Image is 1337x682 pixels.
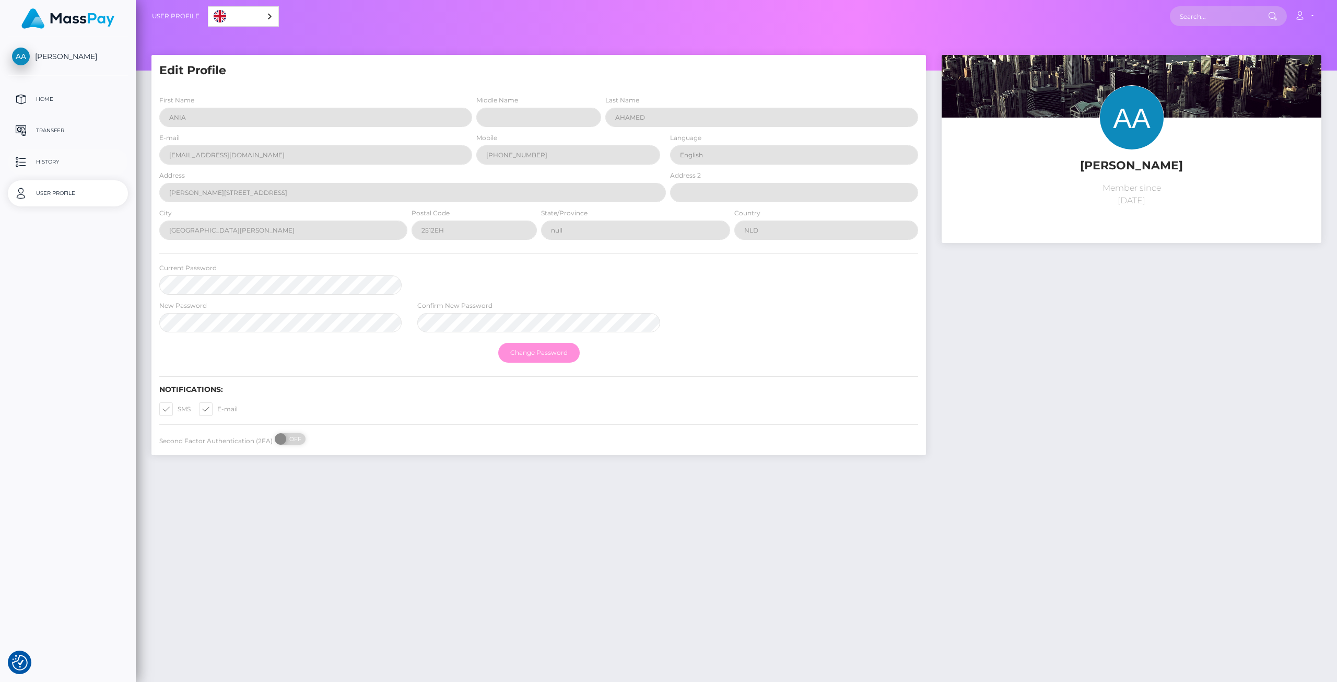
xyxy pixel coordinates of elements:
[412,209,450,218] label: Postal Code
[208,7,278,26] a: English
[498,343,580,363] button: Change Password
[476,96,518,105] label: Middle Name
[12,91,124,107] p: Home
[605,96,639,105] label: Last Name
[159,63,918,79] h5: Edit Profile
[159,96,194,105] label: First Name
[159,133,180,143] label: E-mail
[159,402,191,416] label: SMS
[670,133,701,143] label: Language
[159,385,918,394] h6: Notifications:
[8,118,128,144] a: Transfer
[199,402,238,416] label: E-mail
[159,301,207,310] label: New Password
[12,123,124,138] p: Transfer
[734,209,760,218] label: Country
[8,86,128,112] a: Home
[208,6,279,27] aside: Language selected: English
[152,5,200,27] a: User Profile
[670,171,701,180] label: Address 2
[476,133,497,143] label: Mobile
[541,209,588,218] label: State/Province
[12,655,28,671] img: Revisit consent button
[280,433,307,445] span: OFF
[417,301,492,310] label: Confirm New Password
[21,8,114,29] img: MassPay
[12,186,124,201] p: User Profile
[949,158,1313,174] h5: [PERSON_NAME]
[8,180,128,206] a: User Profile
[8,149,128,175] a: History
[1170,6,1268,26] input: Search...
[159,263,217,273] label: Current Password
[159,209,172,218] label: City
[8,52,128,61] span: [PERSON_NAME]
[159,436,273,446] label: Second Factor Authentication (2FA)
[949,182,1313,207] p: Member since [DATE]
[12,655,28,671] button: Consent Preferences
[942,55,1321,308] img: ...
[159,171,185,180] label: Address
[208,6,279,27] div: Language
[12,154,124,170] p: History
